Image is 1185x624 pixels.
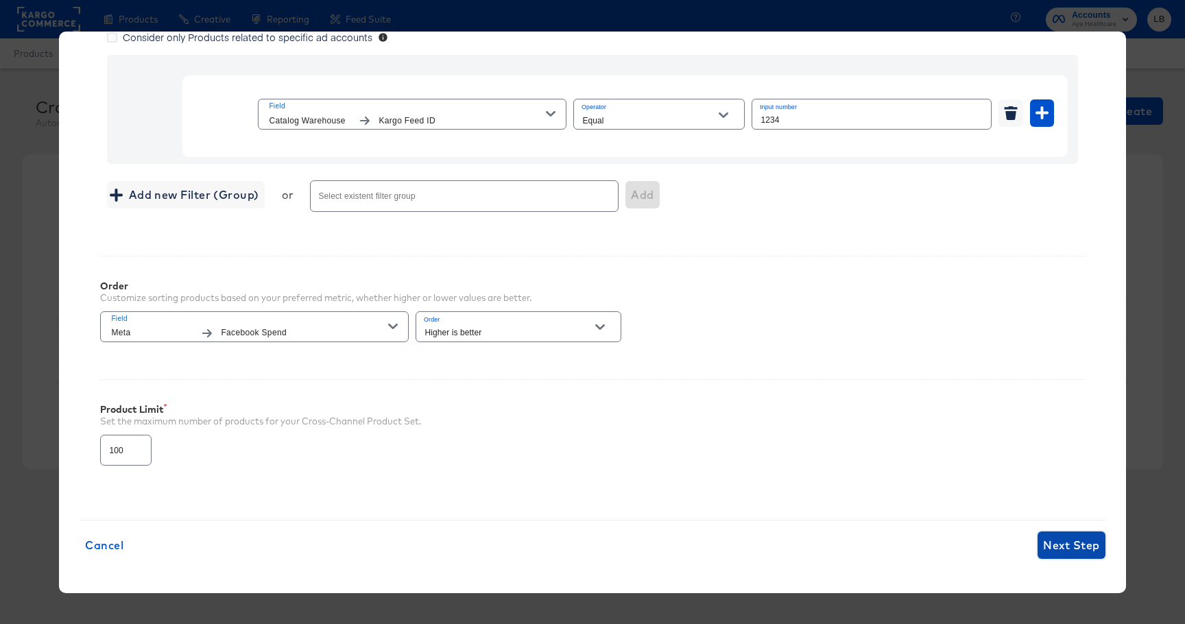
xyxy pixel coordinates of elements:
[713,105,734,125] button: Open
[282,188,294,202] div: or
[111,313,388,325] span: Field
[269,100,546,112] span: Field
[1038,531,1105,559] button: Next Step
[107,181,264,208] button: Add new Filter (Group)
[112,185,259,204] span: Add new Filter (Group)
[379,114,546,128] span: Kargo Feed ID
[111,326,193,340] span: Meta
[100,291,531,304] div: Customize sorting products based on your preferred metric, whether higher or lower values are bet...
[752,99,991,129] input: Enter a number
[80,531,129,559] button: Cancel
[590,317,610,337] button: Open
[100,280,531,291] div: Order
[123,30,372,44] span: Consider only Products related to specific ad accounts
[258,99,566,130] button: FieldCatalog WarehouseKargo Feed ID
[85,536,123,555] span: Cancel
[100,404,1084,415] div: Product Limit
[1043,536,1099,555] span: Next Step
[269,114,351,128] span: Catalog Warehouse
[100,311,409,342] button: FieldMetaFacebook Spend
[100,415,1084,428] div: Set the maximum number of products for your Cross-Channel Product Set.
[221,326,388,340] span: Facebook Spend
